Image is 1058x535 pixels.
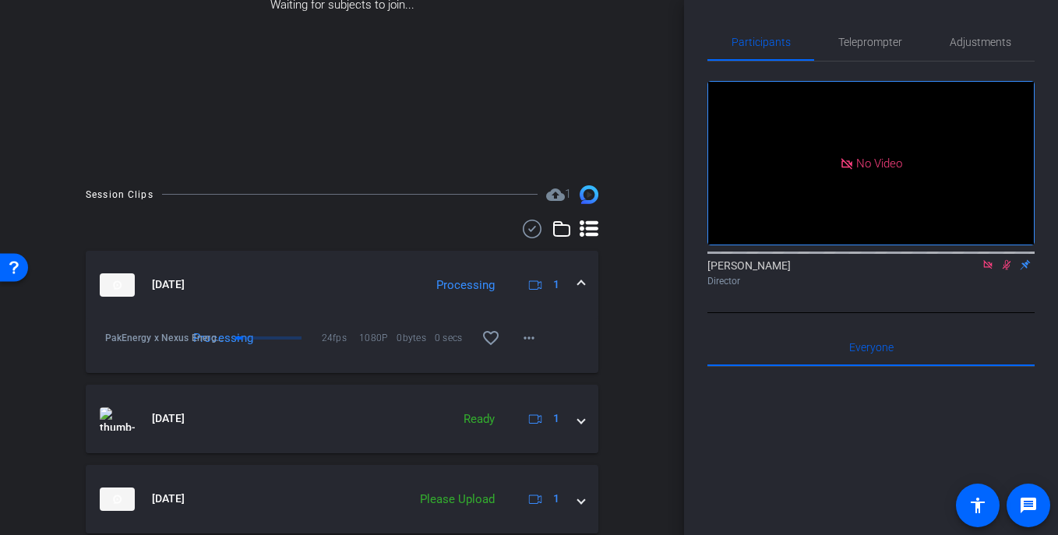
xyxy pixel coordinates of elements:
div: Processing [428,276,503,294]
span: [DATE] [152,491,185,507]
span: 1 [553,276,559,293]
mat-icon: accessibility [968,496,987,515]
span: No Video [856,156,902,170]
img: Session clips [580,185,598,204]
span: Teleprompter [838,37,902,48]
div: Processing [185,330,231,346]
div: Director [707,274,1035,288]
img: thumb-nail [100,273,135,297]
mat-icon: favorite_border [481,329,500,347]
span: 1 [553,491,559,507]
mat-expansion-panel-header: thumb-nail[DATE]Processing1 [86,251,598,319]
mat-icon: more_horiz [520,329,538,347]
span: Participants [732,37,791,48]
img: thumb-nail [100,407,135,431]
img: thumb-nail [100,487,135,511]
span: PakEnergy x Nexus Energy Partners Case Study - jmillspaugh-nexusenergypartners.com-[PERSON_NAME]-... [105,330,224,346]
mat-expansion-panel-header: thumb-nail[DATE]Please Upload1 [86,465,598,533]
span: Adjustments [950,37,1011,48]
span: [DATE] [152,276,185,293]
span: 0 secs [435,330,472,346]
div: Session Clips [86,187,153,202]
div: Please Upload [412,491,503,509]
span: 1080P [359,330,397,346]
div: [PERSON_NAME] [707,258,1035,288]
span: Everyone [849,342,894,353]
span: Destinations for your clips [546,185,571,204]
mat-expansion-panel-header: thumb-nail[DATE]Ready1 [86,385,598,453]
span: 1 [553,410,559,427]
mat-icon: message [1019,496,1038,515]
div: Ready [456,410,503,428]
div: thumb-nail[DATE]Processing1 [86,319,598,373]
span: [DATE] [152,410,185,427]
span: 24fps [322,330,359,346]
mat-icon: cloud_upload [546,185,565,204]
span: 0bytes [397,330,434,346]
span: 1 [565,187,571,201]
